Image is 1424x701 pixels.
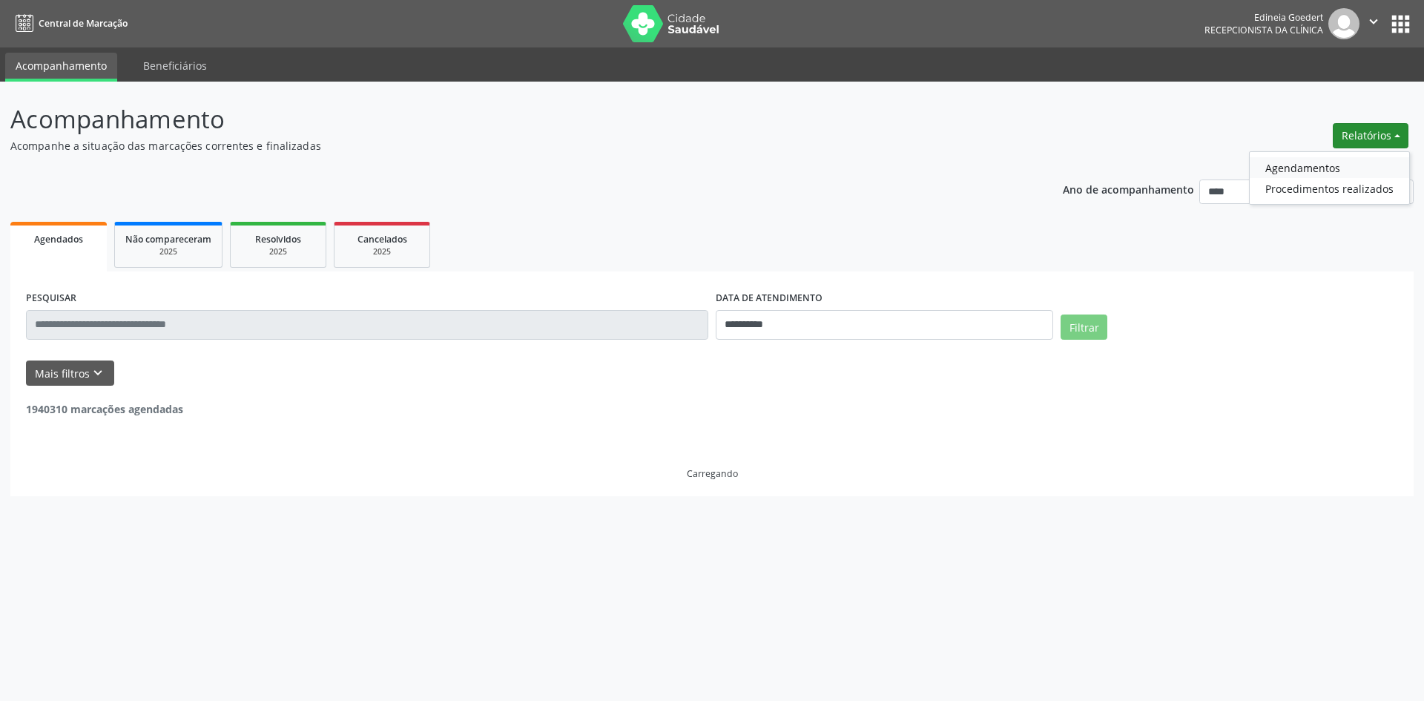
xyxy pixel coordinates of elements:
button:  [1359,8,1388,39]
span: Resolvidos [255,233,301,246]
p: Acompanhamento [10,101,992,138]
span: Não compareceram [125,233,211,246]
span: Recepcionista da clínica [1204,24,1323,36]
span: Agendados [34,233,83,246]
span: Central de Marcação [39,17,128,30]
a: Beneficiários [133,53,217,79]
label: DATA DE ATENDIMENTO [716,287,823,310]
div: Carregando [687,467,738,480]
button: Filtrar [1061,315,1107,340]
strong: 1940310 marcações agendadas [26,402,183,416]
i:  [1365,13,1382,30]
button: apps [1388,11,1414,37]
ul: Relatórios [1249,151,1410,205]
a: Agendamentos [1250,157,1409,178]
label: PESQUISAR [26,287,76,310]
button: Mais filtroskeyboard_arrow_down [26,361,114,386]
button: Relatórios [1333,123,1408,148]
a: Central de Marcação [10,11,128,36]
p: Acompanhe a situação das marcações correntes e finalizadas [10,138,992,154]
div: 2025 [125,246,211,257]
div: 2025 [345,246,419,257]
p: Ano de acompanhamento [1063,180,1194,198]
a: Acompanhamento [5,53,117,82]
div: Edineia Goedert [1204,11,1323,24]
div: 2025 [241,246,315,257]
a: Procedimentos realizados [1250,178,1409,199]
i: keyboard_arrow_down [90,365,106,381]
img: img [1328,8,1359,39]
span: Cancelados [357,233,407,246]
